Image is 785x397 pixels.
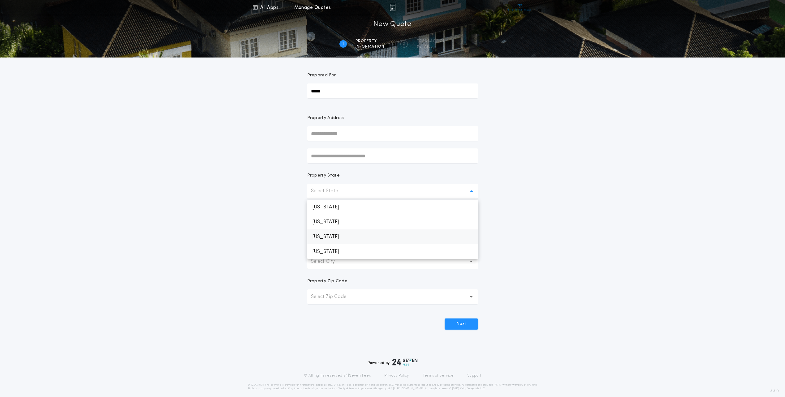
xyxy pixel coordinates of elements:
span: details [416,44,446,49]
p: Property Zip Code [307,278,347,284]
p: Select City [311,258,345,265]
span: information [356,44,384,49]
button: Select City [307,254,478,269]
button: Select State [307,184,478,198]
p: Property State [307,173,340,179]
ul: Select State [307,200,478,259]
p: [US_STATE] [307,215,478,229]
span: Transaction [416,39,446,44]
h2: 1 [343,41,344,46]
p: Select Zip Code [311,293,356,301]
a: Support [467,373,481,378]
img: vs-icon [508,4,531,11]
div: Powered by [368,358,418,366]
h2: 2 [403,41,405,46]
a: Terms of Service [423,373,454,378]
h1: New Quote [373,19,411,29]
p: [US_STATE] [307,229,478,244]
span: Property [356,39,384,44]
p: [US_STATE] [307,200,478,215]
p: Select State [311,187,348,195]
p: DISCLAIMER: This estimate is provided for informational purposes only. 24|Seven Fees, a product o... [248,383,537,391]
p: [US_STATE] [307,244,478,259]
span: 3.8.0 [770,388,779,394]
p: © All rights reserved. 24|Seven Fees [304,373,371,378]
button: Next [445,318,478,330]
img: logo [392,358,418,366]
button: Select Zip Code [307,289,478,304]
a: [URL][DOMAIN_NAME] [393,387,424,390]
p: Property Address [307,115,478,121]
a: Privacy Policy [384,373,409,378]
img: img [390,4,395,11]
input: Prepared For [307,83,478,98]
p: Prepared For [307,72,336,79]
